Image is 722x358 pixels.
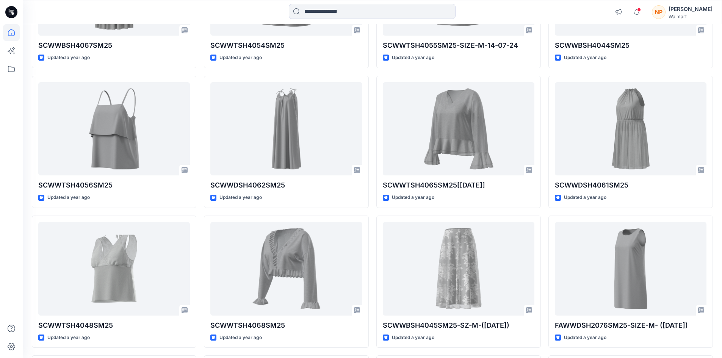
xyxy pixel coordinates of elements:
p: Updated a year ago [219,334,262,342]
a: SCWWTSH4068SM25 [210,222,362,316]
p: Updated a year ago [392,334,434,342]
p: Updated a year ago [564,54,606,62]
p: SCWWTSH4065SM25[[DATE]] [383,180,534,191]
p: SCWWTSH4054SM25 [210,40,362,51]
div: NP [652,5,666,19]
p: Updated a year ago [564,194,606,202]
a: FAWWDSH2076SM25-SIZE-M- (18-07-2024) [555,222,706,316]
a: SCWWTSH4056SM25 [38,82,190,176]
a: SCWWBSH4045SM25-SZ-M-(13-07-24) [383,222,534,316]
p: SCWWBSH4044SM25 [555,40,706,51]
p: SCWWTSH4048SM25 [38,320,190,331]
p: FAWWDSH2076SM25-SIZE-M- ([DATE]) [555,320,706,331]
p: Updated a year ago [392,54,434,62]
p: SCWWBSH4045SM25-SZ-M-([DATE]) [383,320,534,331]
p: SCWWDSH4062SM25 [210,180,362,191]
p: SCWWDSH4061SM25 [555,180,706,191]
a: SCWWTSH4048SM25 [38,222,190,316]
p: Updated a year ago [392,194,434,202]
p: Updated a year ago [564,334,606,342]
p: Updated a year ago [47,334,90,342]
a: SCWWTSH4065SM25[27-7-24] [383,82,534,176]
p: Updated a year ago [47,194,90,202]
p: Updated a year ago [47,54,90,62]
p: SCWWTSH4056SM25 [38,180,190,191]
div: Walmart [669,14,713,19]
p: SCWWTSH4055SM25-SIZE-M-14-07-24 [383,40,534,51]
p: Updated a year ago [219,194,262,202]
p: Updated a year ago [219,54,262,62]
p: SCWWBSH4067SM25 [38,40,190,51]
div: [PERSON_NAME] [669,5,713,14]
p: SCWWTSH4068SM25 [210,320,362,331]
a: SCWWDSH4062SM25 [210,82,362,176]
a: SCWWDSH4061SM25 [555,82,706,176]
